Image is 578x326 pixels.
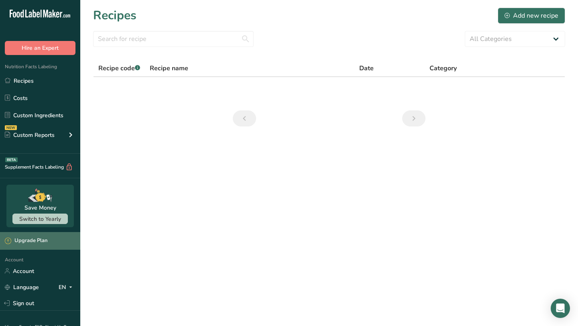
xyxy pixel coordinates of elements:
[12,214,68,224] button: Switch to Yearly
[5,157,18,162] div: BETA
[93,31,254,47] input: Search for recipe
[5,41,75,55] button: Hire an Expert
[98,64,140,73] span: Recipe code
[150,63,188,73] span: Recipe name
[498,8,565,24] button: Add new recipe
[5,280,39,294] a: Language
[93,6,136,24] h1: Recipes
[5,131,55,139] div: Custom Reports
[19,215,61,223] span: Switch to Yearly
[402,110,425,126] a: Next page
[5,237,47,245] div: Upgrade Plan
[233,110,256,126] a: Previous page
[59,282,75,292] div: EN
[551,299,570,318] div: Open Intercom Messenger
[429,63,457,73] span: Category
[24,204,56,212] div: Save Money
[359,63,374,73] span: Date
[505,11,558,20] div: Add new recipe
[5,125,17,130] div: NEW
